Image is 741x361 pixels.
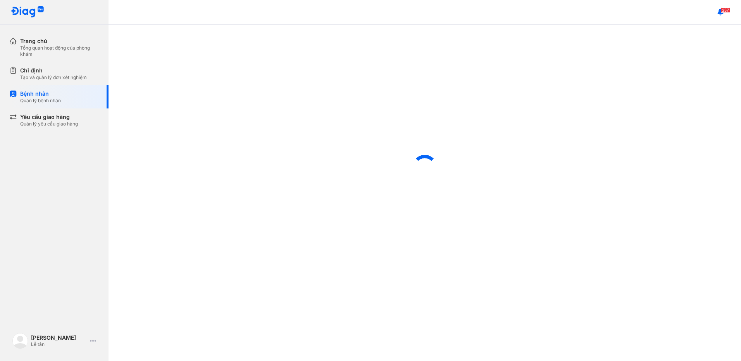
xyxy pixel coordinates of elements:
div: Tổng quan hoạt động của phòng khám [20,45,99,57]
img: logo [11,6,44,18]
img: logo [12,333,28,349]
div: [PERSON_NAME] [31,334,87,341]
span: 257 [721,7,730,13]
div: Quản lý bệnh nhân [20,98,61,104]
div: Bệnh nhân [20,90,61,98]
div: Tạo và quản lý đơn xét nghiệm [20,74,87,81]
div: Quản lý yêu cầu giao hàng [20,121,78,127]
div: Trang chủ [20,37,99,45]
div: Yêu cầu giao hàng [20,113,78,121]
div: Chỉ định [20,67,87,74]
div: Lễ tân [31,341,87,347]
